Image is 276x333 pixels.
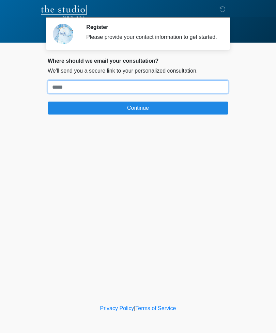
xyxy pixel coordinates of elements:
[86,24,218,30] h2: Register
[48,58,228,64] h2: Where should we email your consultation?
[48,67,228,75] p: We'll send you a secure link to your personalized consultation.
[53,24,73,44] img: Agent Avatar
[48,102,228,115] button: Continue
[100,305,134,311] a: Privacy Policy
[86,33,218,41] div: Please provide your contact information to get started.
[41,5,87,19] img: The Studio Med Spa Logo
[135,305,176,311] a: Terms of Service
[134,305,135,311] a: |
